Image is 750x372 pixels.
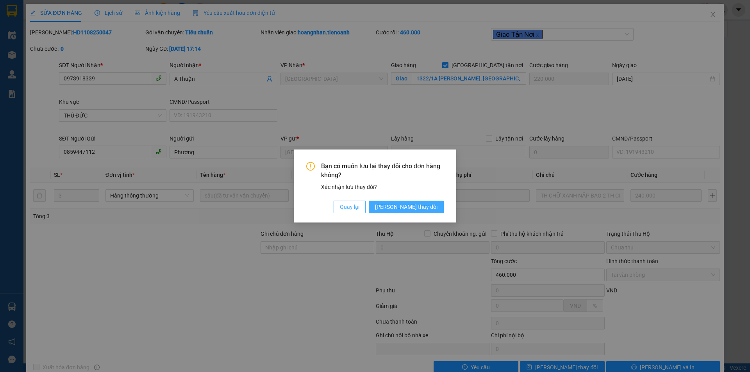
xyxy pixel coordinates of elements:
[369,201,444,213] button: [PERSON_NAME] thay đổi
[340,203,359,211] span: Quay lại
[321,183,444,191] div: Xác nhận lưu thay đổi?
[321,162,444,180] span: Bạn có muốn lưu lại thay đổi cho đơn hàng không?
[375,203,437,211] span: [PERSON_NAME] thay đổi
[306,162,315,171] span: exclamation-circle
[334,201,366,213] button: Quay lại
